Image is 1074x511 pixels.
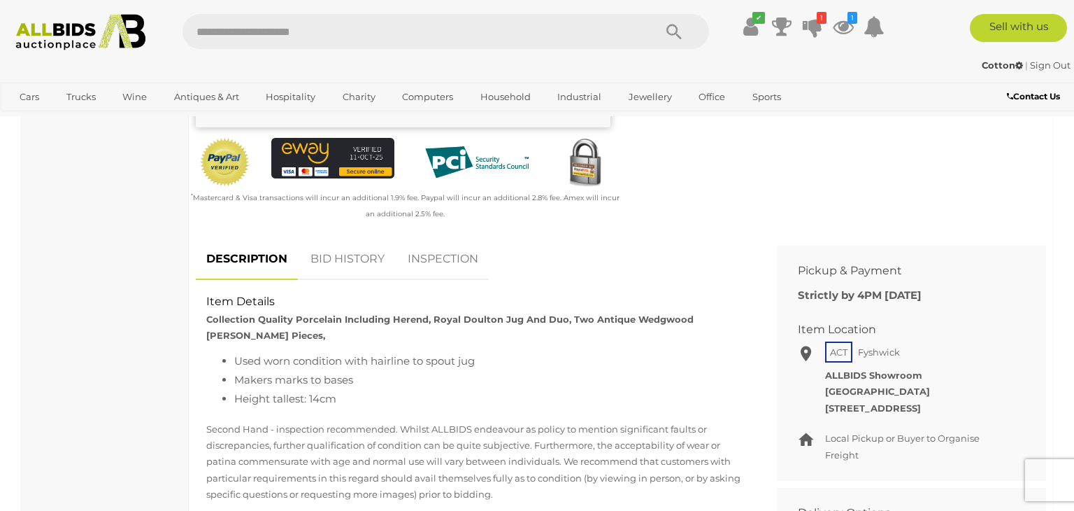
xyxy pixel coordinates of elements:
[548,85,610,108] a: Industrial
[833,14,854,39] a: 1
[825,433,980,460] span: Local Pickup or Buyer to Organise Freight
[740,14,761,39] a: ✔
[10,109,128,132] a: [GEOGRAPHIC_DATA]
[397,239,489,280] a: INSPECTION
[639,14,709,49] button: Search
[234,351,745,370] li: Used worn condition with hairline to spout jug
[802,14,823,39] a: 1
[393,85,462,108] a: Computers
[471,85,540,108] a: Household
[206,421,745,503] p: Second Hand - inspection recommended. Whilst ALLBIDS endeavour as policy to mention significant f...
[196,239,298,280] a: DESCRIPTION
[689,85,734,108] a: Office
[1007,91,1060,101] b: Contact Us
[8,14,154,50] img: Allbids.com.au
[199,138,250,188] img: Official PayPal Seal
[300,239,395,280] a: BID HISTORY
[1025,59,1028,71] span: |
[57,85,105,108] a: Trucks
[854,343,903,361] span: Fyshwick
[798,265,1004,277] h2: Pickup & Payment
[206,314,694,341] strong: Collection Quality Porcelain Including Herend, Royal Doulton Jug And Duo, Two Antique Wedgwood [P...
[847,12,857,24] i: 1
[752,12,765,24] i: ✔
[743,85,790,108] a: Sports
[825,402,921,414] strong: [STREET_ADDRESS]
[234,389,745,408] li: Height tallest: 14cm
[191,193,620,218] small: Mastercard & Visa transactions will incur an additional 1.9% fee. Paypal will incur an additional...
[257,85,324,108] a: Hospitality
[620,85,681,108] a: Jewellery
[10,85,48,108] a: Cars
[825,342,852,363] span: ACT
[271,138,394,179] img: eWAY Payment Gateway
[206,295,745,308] h2: Item Details
[559,138,610,189] img: Secured by Rapid SSL
[798,323,1004,336] h2: Item Location
[825,370,930,397] strong: ALLBIDS Showroom [GEOGRAPHIC_DATA]
[234,370,745,389] li: Makers marks to bases
[165,85,248,108] a: Antiques & Art
[798,288,922,302] b: Strictly by 4PM [DATE]
[113,85,156,108] a: Wine
[982,59,1023,71] strong: Cotton
[970,14,1067,42] a: Sell with us
[1030,59,1071,71] a: Sign Out
[982,59,1025,71] a: Cotton
[415,138,538,187] img: PCI DSS compliant
[1007,89,1064,104] a: Contact Us
[817,12,826,24] i: 1
[334,85,385,108] a: Charity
